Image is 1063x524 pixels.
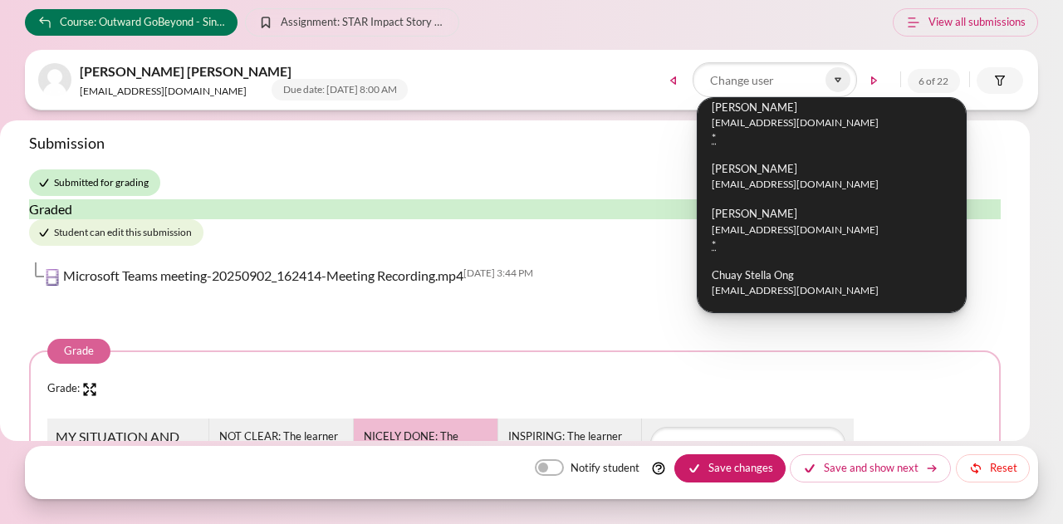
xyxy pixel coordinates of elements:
[712,207,951,252] span: [PERSON_NAME]
[693,62,857,97] input: Change user
[29,134,1001,153] h3: Submission
[29,169,160,196] div: Submitted for grading
[272,79,408,100] span: Due date: [DATE] 8:00 AM
[29,219,203,246] div: Student can edit this submission
[38,63,644,97] a: [PERSON_NAME] [PERSON_NAME] [EMAIL_ADDRESS][DOMAIN_NAME] Due date: [DATE] 8:00 AM
[712,268,951,299] span: Chuay Stella Ong
[712,177,951,192] small: [EMAIL_ADDRESS][DOMAIN_NAME]
[81,382,98,394] a: Zoom in/out of region
[66,266,1001,281] div: [DATE] 3:44 PM
[712,162,951,193] span: [PERSON_NAME]
[712,100,951,145] span: [PERSON_NAME]
[38,63,71,96] img: f1
[908,69,960,93] span: 6 of 22
[218,427,345,512] div: NOT CLEAR: The learner is unable to clearly address the "why" and why it's important to change.
[697,97,967,313] ul: Suggestions
[25,9,238,36] a: Course: Outward GoBeyond - Singapore Market Batch 1 ([DATE])
[29,199,1001,219] div: Graded
[712,131,716,144] abbr: Requires grading
[38,63,644,79] span: [PERSON_NAME] [PERSON_NAME]
[507,427,634,495] div: INSPIRING: The learner is able to Clearly address their Situation and why it's Important to change.
[712,223,951,238] small: [EMAIL_ADDRESS][DOMAIN_NAME]
[281,14,447,31] span: Assignment: STAR Impact Story Video Submission
[674,454,786,482] button: Save changes
[712,283,951,298] small: [EMAIL_ADDRESS][DOMAIN_NAME]
[63,267,463,283] a: Microsoft Teams meeting-20250902_162414-Meeting Recording.mp4
[44,269,61,286] img: Microsoft Teams meeting-20250902_162414-Meeting Recording.mp4
[712,238,716,252] abbr: Requires grading
[47,339,110,364] legend: Grade
[651,461,666,476] img: Help with Notify student
[80,85,247,97] small: [EMAIL_ADDRESS][DOMAIN_NAME]
[893,8,1038,37] a: View all submissions
[571,459,639,477] label: Notify student
[648,461,669,476] a: Help
[956,454,1030,482] button: Reset
[712,115,951,130] small: [EMAIL_ADDRESS][DOMAIN_NAME]
[650,427,845,485] textarea: Remark for criterion MY SITUATION AND WHY?:
[47,381,80,394] label: Grade:
[790,454,951,482] button: Save and show next
[245,8,459,37] a: Assignment: STAR Impact Story Video Submission
[60,14,226,31] span: Course: Outward GoBeyond - Singapore Market Batch 1 ([DATE])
